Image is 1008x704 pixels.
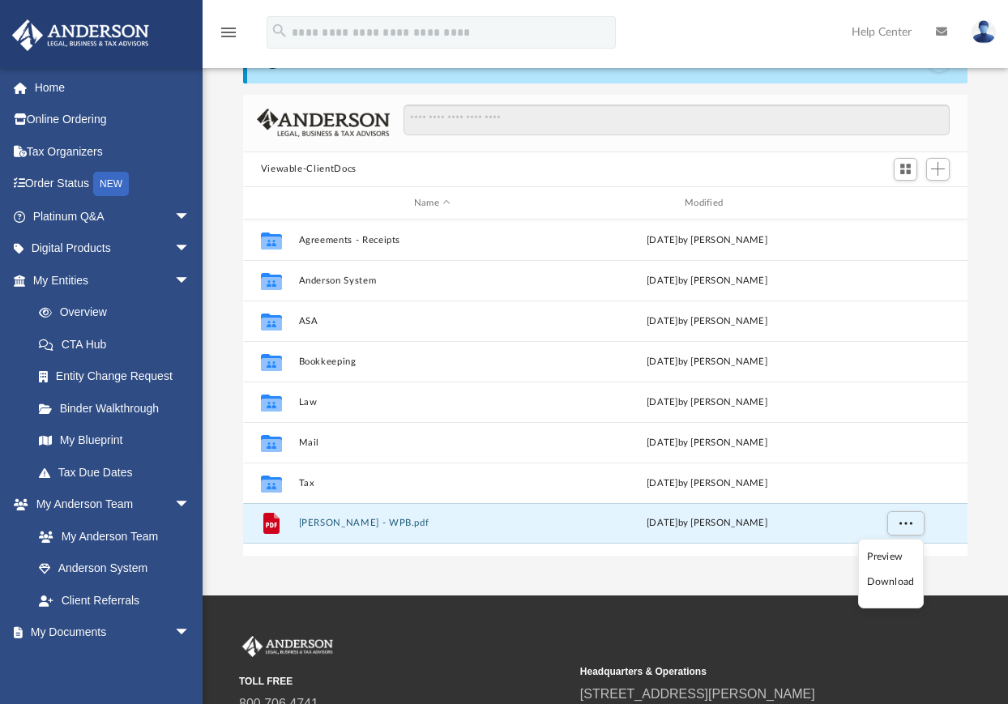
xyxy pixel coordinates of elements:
[174,489,207,522] span: arrow_drop_down
[298,397,566,407] button: Law
[11,617,207,649] a: My Documentsarrow_drop_down
[894,158,918,181] button: Switch to Grid View
[573,196,841,211] div: Modified
[23,520,199,553] a: My Anderson Team
[404,105,950,135] input: Search files and folders
[7,19,154,51] img: Anderson Advisors Platinum Portal
[219,23,238,42] i: menu
[11,489,207,521] a: My Anderson Teamarrow_drop_down
[573,233,840,248] div: [DATE] by [PERSON_NAME]
[174,617,207,650] span: arrow_drop_down
[243,220,968,555] div: grid
[11,200,215,233] a: Platinum Q&Aarrow_drop_down
[297,196,566,211] div: Name
[580,687,815,701] a: [STREET_ADDRESS][PERSON_NAME]
[580,664,910,679] small: Headquarters & Operations
[573,314,840,329] div: [DATE] by [PERSON_NAME]
[858,539,924,608] ul: More options
[298,235,566,245] button: Agreements - Receipts
[972,20,996,44] img: User Pic
[573,517,840,531] div: [DATE] by [PERSON_NAME]
[93,172,129,196] div: NEW
[261,162,357,177] button: Viewable-ClientDocs
[11,168,215,201] a: Order StatusNEW
[11,135,215,168] a: Tax Organizers
[11,71,215,104] a: Home
[271,22,288,40] i: search
[11,104,215,136] a: Online Ordering
[23,392,215,425] a: Binder Walkthrough
[867,548,914,565] li: Preview
[573,355,840,369] div: [DATE] by [PERSON_NAME]
[11,264,215,297] a: My Entitiesarrow_drop_down
[23,361,215,393] a: Entity Change Request
[11,233,215,265] a: Digital Productsarrow_drop_down
[298,518,566,529] button: [PERSON_NAME] - WPB.pdf
[23,297,215,329] a: Overview
[23,553,207,585] a: Anderson System
[848,196,961,211] div: id
[239,636,336,657] img: Anderson Advisors Platinum Portal
[573,476,840,491] div: [DATE] by [PERSON_NAME]
[23,584,207,617] a: Client Referrals
[219,31,238,42] a: menu
[239,674,569,689] small: TOLL FREE
[886,512,924,536] button: More options
[23,648,199,681] a: Box
[573,274,840,288] div: [DATE] by [PERSON_NAME]
[250,196,290,211] div: id
[23,328,215,361] a: CTA Hub
[298,356,566,367] button: Bookkeeping
[298,275,566,286] button: Anderson System
[298,478,566,489] button: Tax
[174,200,207,233] span: arrow_drop_down
[23,425,207,457] a: My Blueprint
[298,316,566,326] button: ASA
[23,456,215,489] a: Tax Due Dates
[867,574,914,591] li: Download
[174,264,207,297] span: arrow_drop_down
[298,437,566,448] button: Mail
[174,233,207,266] span: arrow_drop_down
[573,395,840,410] div: [DATE] by [PERSON_NAME]
[926,158,950,181] button: Add
[573,436,840,450] div: [DATE] by [PERSON_NAME]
